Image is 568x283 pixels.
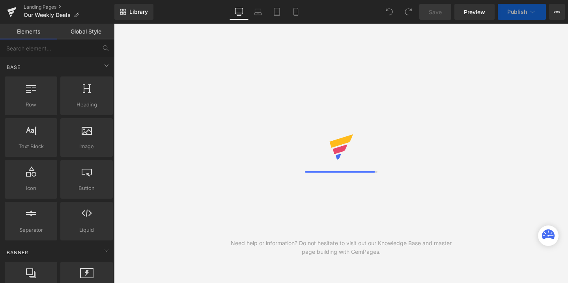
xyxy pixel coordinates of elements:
[498,4,546,20] button: Publish
[6,249,29,256] span: Banner
[6,63,21,71] span: Base
[24,4,114,10] a: Landing Pages
[286,4,305,20] a: Mobile
[57,24,114,39] a: Global Style
[464,8,485,16] span: Preview
[228,239,455,256] div: Need help or information? Do not hesitate to visit out our Knowledge Base and master page buildin...
[7,142,55,151] span: Text Block
[63,184,110,192] span: Button
[400,4,416,20] button: Redo
[230,4,248,20] a: Desktop
[381,4,397,20] button: Undo
[7,101,55,109] span: Row
[114,4,153,20] a: New Library
[267,4,286,20] a: Tablet
[454,4,495,20] a: Preview
[549,4,565,20] button: More
[248,4,267,20] a: Laptop
[7,226,55,234] span: Separator
[63,101,110,109] span: Heading
[507,9,527,15] span: Publish
[429,8,442,16] span: Save
[63,142,110,151] span: Image
[24,12,71,18] span: Our Weekly Deals
[129,8,148,15] span: Library
[63,226,110,234] span: Liquid
[7,184,55,192] span: Icon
